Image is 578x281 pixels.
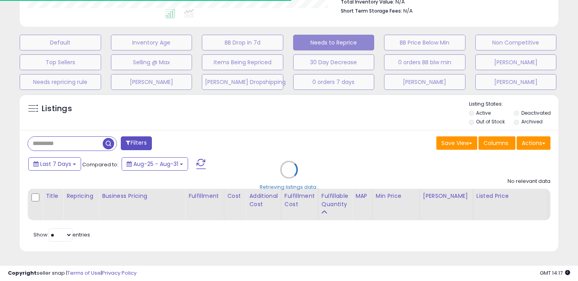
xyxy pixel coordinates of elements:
[102,269,137,277] a: Privacy Policy
[384,74,465,90] button: [PERSON_NAME]
[293,54,375,70] button: 30 Day Decrease
[260,183,319,190] div: Retrieving listings data..
[20,35,101,50] button: Default
[202,54,283,70] button: Items Being Repriced
[8,269,37,277] strong: Copyright
[384,54,465,70] button: 0 orders BB blw min
[111,54,192,70] button: Selling @ Max
[475,35,557,50] button: Non Competitive
[111,35,192,50] button: Inventory Age
[8,270,137,277] div: seller snap | |
[20,74,101,90] button: Needs repricing rule
[111,74,192,90] button: [PERSON_NAME]
[293,35,375,50] button: Needs to Reprice
[67,269,101,277] a: Terms of Use
[341,7,402,14] b: Short Term Storage Fees:
[475,54,557,70] button: [PERSON_NAME]
[202,74,283,90] button: [PERSON_NAME] Dropshipping
[293,74,375,90] button: 0 orders 7 days
[384,35,465,50] button: BB Price Below Min
[540,269,570,277] span: 2025-09-8 14:17 GMT
[403,7,413,15] span: N/A
[202,35,283,50] button: BB Drop in 7d
[20,54,101,70] button: Top Sellers
[475,74,557,90] button: [PERSON_NAME]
